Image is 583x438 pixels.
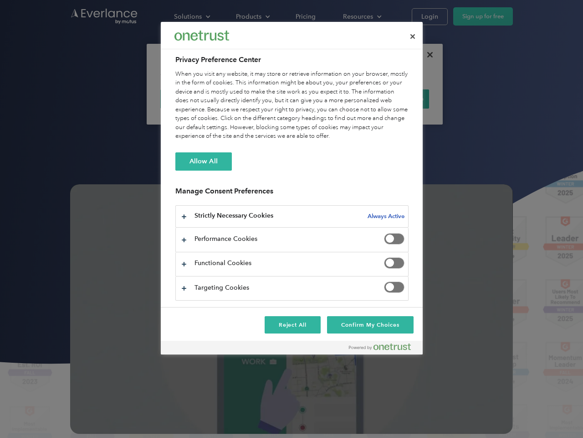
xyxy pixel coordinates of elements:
[349,343,418,355] a: Powered by OneTrust Opens in a new Tab
[174,26,229,45] div: Everlance
[175,54,409,65] h2: Privacy Preference Center
[403,26,423,47] button: Close
[174,31,229,40] img: Everlance
[67,54,113,73] input: Submit
[175,70,409,141] div: When you visit any website, it may store or retrieve information on your browser, mostly in the f...
[161,22,423,355] div: Preference center
[265,316,321,334] button: Reject All
[327,316,413,334] button: Confirm My Choices
[175,187,409,201] h3: Manage Consent Preferences
[161,22,423,355] div: Privacy Preference Center
[175,152,232,171] button: Allow All
[349,343,411,350] img: Powered by OneTrust Opens in a new Tab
